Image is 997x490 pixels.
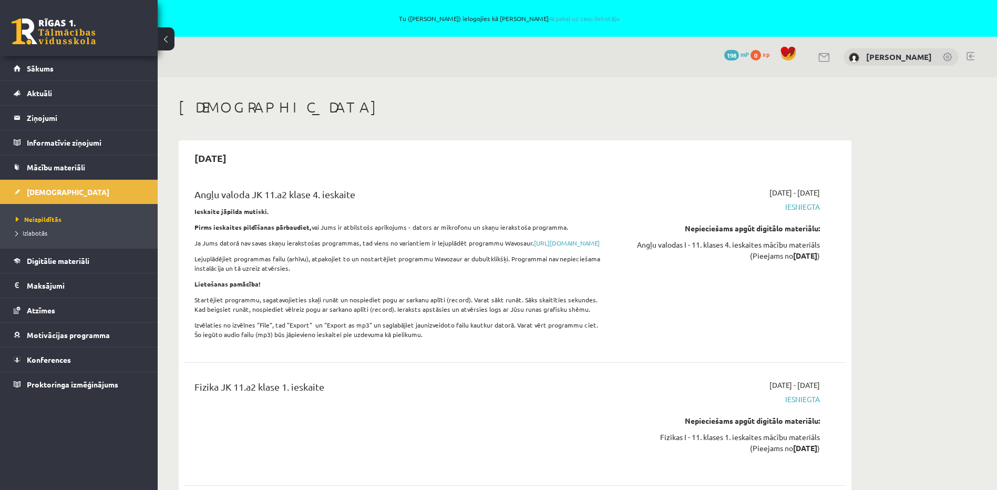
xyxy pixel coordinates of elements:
p: Lejuplādējiet programmas failu (arhīvu), atpakojiet to un nostartējiet programmu Wavozaur ar dubu... [194,254,606,273]
div: Nepieciešams apgūt digitālo materiālu: [622,223,820,234]
a: Sākums [14,56,145,80]
span: Proktoringa izmēģinājums [27,380,118,389]
a: Maksājumi [14,273,145,298]
span: [DEMOGRAPHIC_DATA] [27,187,109,197]
span: xp [763,50,769,58]
h1: [DEMOGRAPHIC_DATA] [179,98,851,116]
strong: Lietošanas pamācība! [194,280,261,288]
p: Ja Jums datorā nav savas skaņu ierakstošas programmas, tad viens no variantiem ir lejuplādēt prog... [194,238,606,248]
a: [URL][DOMAIN_NAME] [534,239,600,247]
a: [PERSON_NAME] [866,52,932,62]
legend: Maksājumi [27,273,145,298]
span: Mācību materiāli [27,162,85,172]
a: Izlabotās [16,228,147,238]
span: Atzīmes [27,305,55,315]
span: Iesniegta [622,201,820,212]
a: Rīgas 1. Tālmācības vidusskola [12,18,96,45]
a: Informatīvie ziņojumi [14,130,145,155]
span: Digitālie materiāli [27,256,89,266]
a: Atzīmes [14,298,145,322]
p: Izvēlaties no izvēlnes "File", tad "Export" un "Export as mp3" un saglabājiet jaunizveidoto failu... [194,320,606,339]
p: vai Jums ir atbilstošs aprīkojums - dators ar mikrofonu un skaņu ierakstoša programma. [194,222,606,232]
legend: Ziņojumi [27,106,145,130]
div: Angļu valodas I - 11. klases 4. ieskaites mācību materiāls (Pieejams no ) [622,239,820,261]
h2: [DATE] [184,146,237,170]
strong: Ieskaite jāpilda mutiski. [194,207,269,216]
a: Digitālie materiāli [14,249,145,273]
span: [DATE] - [DATE] [769,380,820,391]
img: Elizabete Priedoliņa [849,53,859,63]
a: Neizpildītās [16,215,147,224]
span: Tu ([PERSON_NAME]) ielogojies kā [PERSON_NAME] [121,15,897,22]
span: [DATE] - [DATE] [769,187,820,198]
a: Motivācijas programma [14,323,145,347]
div: Fizikas I - 11. klases 1. ieskaites mācību materiāls (Pieejams no ) [622,432,820,454]
a: Konferences [14,348,145,372]
a: Ziņojumi [14,106,145,130]
span: Iesniegta [622,394,820,405]
span: Motivācijas programma [27,330,110,340]
legend: Informatīvie ziņojumi [27,130,145,155]
div: Fizika JK 11.a2 klase 1. ieskaite [194,380,606,399]
div: Nepieciešams apgūt digitālo materiālu: [622,415,820,426]
strong: [DATE] [793,443,817,453]
a: 198 mP [724,50,749,58]
span: Izlabotās [16,229,47,237]
span: Sākums [27,64,54,73]
p: Startējiet programmu, sagatavojieties skaļi runāt un nospiediet pogu ar sarkanu aplīti (record). ... [194,295,606,314]
a: [DEMOGRAPHIC_DATA] [14,180,145,204]
span: mP [741,50,749,58]
a: Mācību materiāli [14,155,145,179]
span: 198 [724,50,739,60]
span: 0 [751,50,761,60]
span: Konferences [27,355,71,364]
a: 0 xp [751,50,775,58]
strong: Pirms ieskaites pildīšanas pārbaudiet, [194,223,312,231]
a: Proktoringa izmēģinājums [14,372,145,396]
span: Aktuāli [27,88,52,98]
a: Aktuāli [14,81,145,105]
a: Atpakaļ uz savu lietotāju [549,14,620,23]
span: Neizpildītās [16,215,61,223]
div: Angļu valoda JK 11.a2 klase 4. ieskaite [194,187,606,207]
strong: [DATE] [793,251,817,260]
